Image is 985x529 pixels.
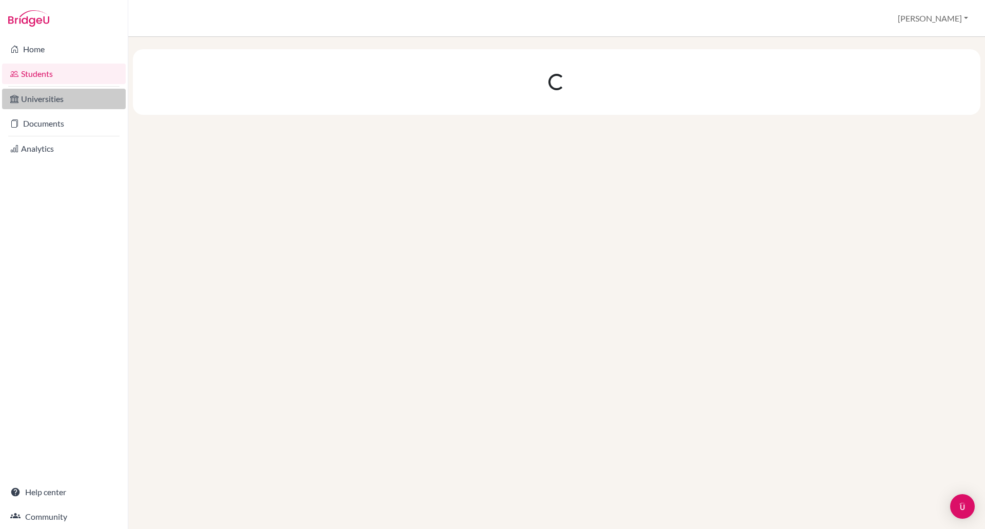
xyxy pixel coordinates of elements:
a: Documents [2,113,126,134]
button: [PERSON_NAME] [893,9,973,28]
a: Home [2,39,126,59]
a: Universities [2,89,126,109]
div: Open Intercom Messenger [950,494,975,519]
a: Students [2,64,126,84]
a: Analytics [2,138,126,159]
a: Help center [2,482,126,502]
img: Bridge-U [8,10,49,27]
a: Community [2,506,126,527]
